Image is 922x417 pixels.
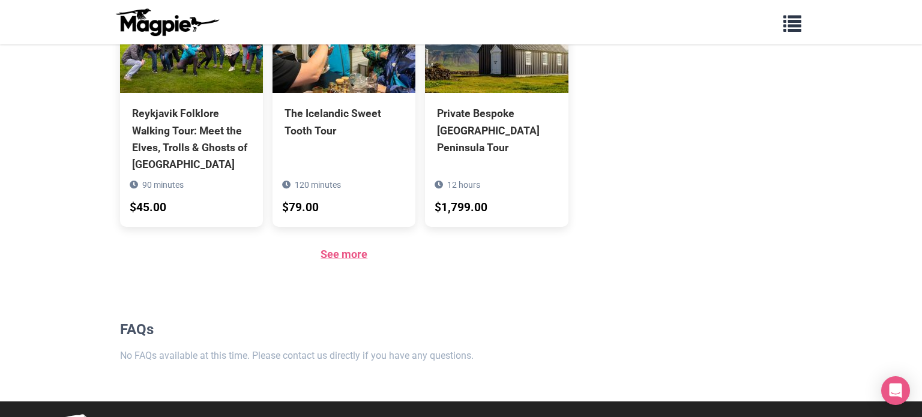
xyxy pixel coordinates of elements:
div: $45.00 [130,199,166,217]
a: See more [321,248,367,260]
div: Open Intercom Messenger [881,376,910,405]
img: logo-ab69f6fb50320c5b225c76a69d11143b.png [113,8,221,37]
div: Reykjavik Folklore Walking Tour: Meet the Elves, Trolls & Ghosts of [GEOGRAPHIC_DATA] [132,105,251,173]
span: 120 minutes [295,180,341,190]
div: Private Bespoke [GEOGRAPHIC_DATA] Peninsula Tour [437,105,556,155]
div: $79.00 [282,199,319,217]
div: The Icelandic Sweet Tooth Tour [285,105,403,139]
span: 90 minutes [142,180,184,190]
h2: FAQs [120,321,568,338]
div: $1,799.00 [435,199,487,217]
p: No FAQs available at this time. Please contact us directly if you have any questions. [120,348,568,364]
span: 12 hours [447,180,480,190]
